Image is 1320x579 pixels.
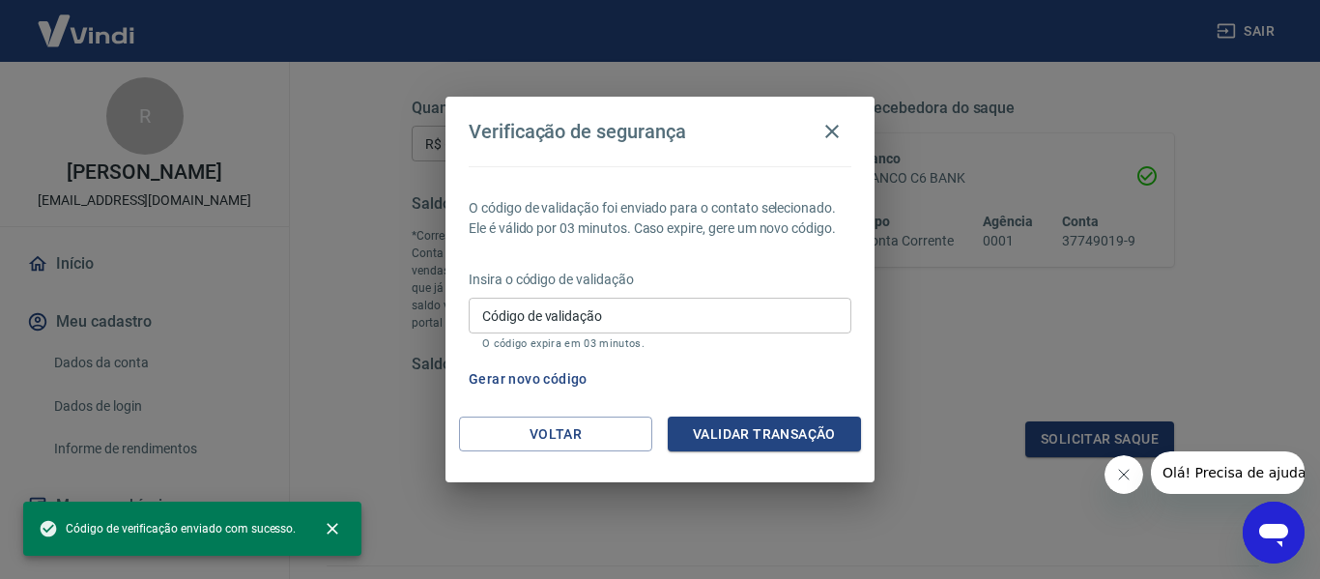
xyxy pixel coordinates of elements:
p: O código de validação foi enviado para o contato selecionado. Ele é válido por 03 minutos. Caso e... [469,198,851,239]
button: Voltar [459,417,652,452]
h4: Verificação de segurança [469,120,686,143]
iframe: Botão para abrir a janela de mensagens [1243,502,1305,564]
p: O código expira em 03 minutos. [482,337,838,350]
span: Olá! Precisa de ajuda? [12,14,162,29]
button: Validar transação [668,417,861,452]
iframe: Fechar mensagem [1105,455,1143,494]
span: Código de verificação enviado com sucesso. [39,519,296,538]
p: Insira o código de validação [469,270,851,290]
button: Gerar novo código [461,362,595,397]
iframe: Mensagem da empresa [1151,451,1305,494]
button: close [311,507,354,550]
